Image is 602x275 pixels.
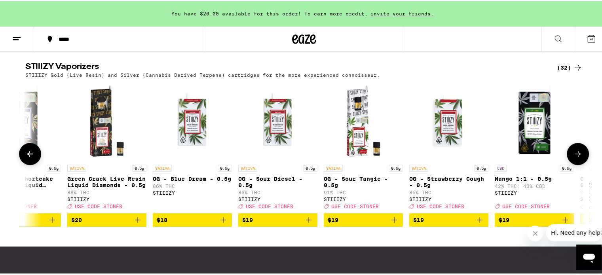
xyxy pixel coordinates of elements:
span: You have $20.00 available for this order! To earn more credit, [171,10,368,15]
p: SATIVA [67,163,86,171]
a: Open page for Green Crack Live Resin Liquid Diamonds - 0.5g from STIIIZY [67,80,146,212]
img: STIIIZY - OG - Sour Diesel - 0.5g [238,80,317,159]
p: 0.5g [47,163,61,171]
a: Open page for OG - Strawberry Cough - 0.5g from STIIIZY [409,80,488,212]
a: Open page for Mango 1:1 - 0.5g from STIIIZY [495,80,574,212]
div: STIIIZY [324,195,403,201]
p: 0.5g [389,163,403,171]
p: OG - Sour Tangie - 0.5g [324,174,403,187]
div: STIIIZY [409,195,488,201]
div: STIIIZY [67,195,146,201]
p: SATIVA [153,163,172,171]
p: STIIIZY Gold (Live Resin) and Silver (Cannabis Derived Terpene) cartridges for the more experienc... [25,71,380,76]
img: STIIIZY - Green Crack Live Resin Liquid Diamonds - 0.5g [67,80,146,159]
button: Add to bag [153,212,232,226]
p: 91% THC [324,189,403,194]
iframe: Button to launch messaging window [576,243,602,269]
span: $19 [584,216,595,222]
span: USE CODE STONER [246,203,293,208]
span: $19 [328,216,338,222]
span: $19 [242,216,253,222]
button: Add to bag [495,212,574,226]
p: 42% THC: 43% CBD [495,182,574,188]
span: USE CODE STONER [75,203,122,208]
p: OG - Sour Diesel - 0.5g [238,174,317,187]
p: 85% THC [409,189,488,194]
p: OG - Strawberry Cough - 0.5g [409,174,488,187]
p: 0.5g [474,163,488,171]
img: STIIIZY - OG - Blue Dream - 0.5g [153,80,232,159]
span: Hi. Need any help? [5,6,57,12]
p: Green Crack Live Resin Liquid Diamonds - 0.5g [67,174,146,187]
p: 86% THC [238,189,317,194]
span: $20 [71,216,82,222]
span: USE CODE STONER [331,203,379,208]
iframe: Close message [527,224,543,240]
img: STIIIZY - Mango 1:1 - 0.5g [495,80,574,159]
div: STIIIZY [495,189,574,194]
iframe: Message from company [546,223,602,240]
p: SATIVA [238,163,257,171]
button: Add to bag [324,212,403,226]
p: SATIVA [409,163,428,171]
span: $19 [413,216,424,222]
p: 0.5g [132,163,146,171]
p: OG - Blue Dream - 0.5g [153,174,232,181]
a: Open page for OG - Blue Dream - 0.5g from STIIIZY [153,80,232,212]
p: SATIVA [324,163,343,171]
p: 86% THC [153,182,232,188]
p: HYBRID [580,163,599,171]
a: Open page for OG - Sour Tangie - 0.5g from STIIIZY [324,80,403,212]
p: 0.5g [560,163,574,171]
a: (32) [557,62,583,71]
p: 88% THC [67,189,146,194]
button: Add to bag [409,212,488,226]
button: Add to bag [67,212,146,226]
a: Open page for OG - Sour Diesel - 0.5g from STIIIZY [238,80,317,212]
img: STIIIZY - OG - Strawberry Cough - 0.5g [409,80,488,159]
p: 0.5g [303,163,317,171]
span: USE CODE STONER [417,203,464,208]
span: USE CODE STONER [502,203,550,208]
div: STIIIZY [153,189,232,194]
span: invite your friends. [368,10,437,15]
button: Add to bag [238,212,317,226]
img: STIIIZY - OG - Sour Tangie - 0.5g [324,80,403,159]
span: $18 [157,216,167,222]
h2: STIIIZY Vaporizers [25,62,544,71]
p: Mango 1:1 - 0.5g [495,174,574,181]
p: CBD [495,163,507,171]
div: STIIIZY [238,195,317,201]
p: 0.5g [218,163,232,171]
span: $19 [499,216,509,222]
